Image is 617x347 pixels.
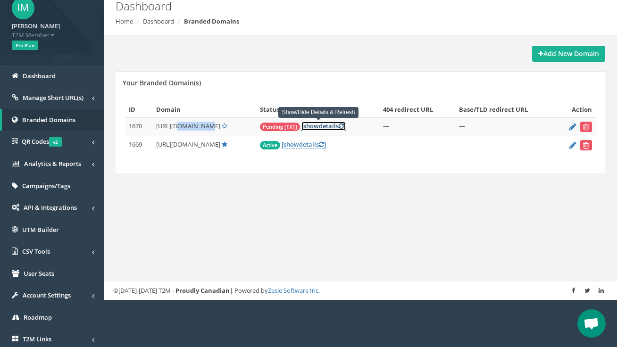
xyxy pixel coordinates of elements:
[22,182,70,190] span: Campaigns/Tags
[12,41,38,50] span: Pro Plan
[156,122,220,130] span: [URL][DOMAIN_NAME]
[23,291,71,299] span: Account Settings
[49,137,62,147] span: v2
[125,136,152,155] td: 1669
[455,136,556,155] td: —
[184,17,239,25] strong: Branded Domains
[538,49,599,58] strong: Add New Domain
[12,22,60,30] strong: [PERSON_NAME]
[152,101,256,118] th: Domain
[22,247,50,256] span: CSV Tools
[379,136,455,155] td: —
[123,79,201,86] h5: Your Branded Domain(s)
[256,101,379,118] th: Status
[24,159,81,168] span: Analytics & Reports
[556,101,596,118] th: Action
[283,140,299,149] span: show
[577,309,606,338] div: Open chat
[278,107,359,118] div: Show/Hide Details & Refresh
[532,46,605,62] a: Add New Domain
[125,118,152,136] td: 1670
[22,225,59,234] span: UTM Builder
[23,93,83,102] span: Manage Short URL(s)
[301,122,346,131] a: [showdetails]
[379,101,455,118] th: 404 redirect URL
[125,101,152,118] th: ID
[12,19,92,39] a: [PERSON_NAME] T2M Member
[156,140,220,149] span: [URL][DOMAIN_NAME]
[260,141,280,149] span: Active
[175,286,230,295] strong: Proudly Canadian
[116,17,133,25] a: Home
[379,118,455,136] td: —
[113,286,608,295] div: ©[DATE]-[DATE] T2M – | Powered by
[24,269,54,278] span: User Seats
[268,286,320,295] a: Zesle Software Inc.
[455,101,556,118] th: Base/TLD redirect URL
[303,122,319,130] span: show
[222,122,227,130] a: Set Default
[24,203,77,212] span: API & Integrations
[143,17,174,25] a: Dashboard
[455,118,556,136] td: —
[260,123,300,131] span: Pending [TXT]
[22,137,62,146] span: QR Codes
[282,140,326,149] a: [showdetails]
[23,72,56,80] span: Dashboard
[12,31,92,40] span: T2M Member
[22,116,75,124] span: Branded Domains
[222,140,227,149] a: Default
